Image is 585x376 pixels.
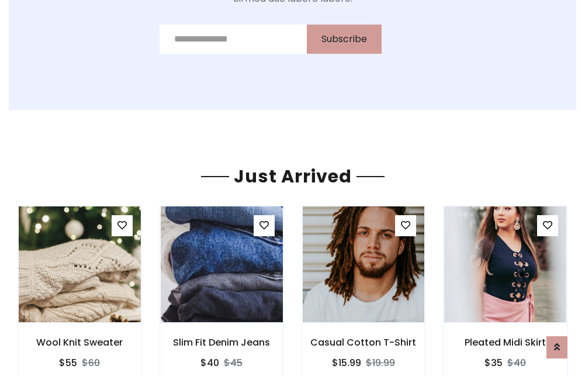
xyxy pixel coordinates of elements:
h6: Wool Knit Sweater [18,337,141,348]
button: Subscribe [307,25,382,54]
del: $19.99 [366,356,395,370]
h6: Slim Fit Denim Jeans [160,337,283,348]
h6: $40 [200,357,219,368]
del: $60 [82,356,100,370]
h6: Casual Cotton T-Shirt [302,337,425,348]
h6: $35 [484,357,503,368]
del: $45 [224,356,243,370]
h6: $55 [59,357,77,368]
h6: $15.99 [332,357,361,368]
span: Just Arrived [229,164,356,189]
h6: Pleated Midi Skirt [444,337,567,348]
del: $40 [507,356,526,370]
